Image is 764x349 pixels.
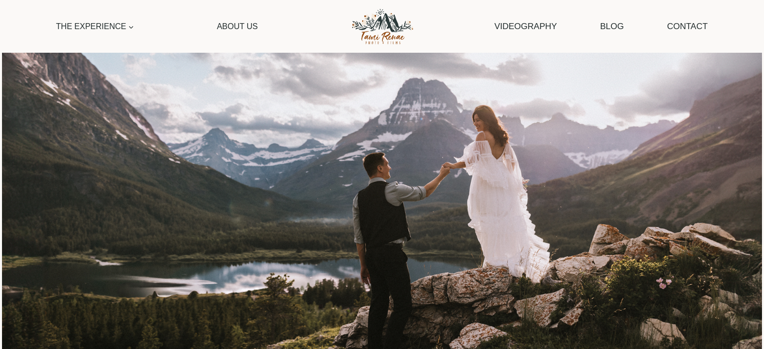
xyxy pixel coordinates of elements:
span: The Experience [56,20,135,33]
a: Blog [595,14,629,39]
nav: Primary [51,15,263,38]
a: The Experience [51,15,139,38]
img: Tami Renae Photo & Films Logo [341,6,423,47]
a: Videography [489,14,562,39]
a: About Us [212,15,263,38]
nav: Secondary [489,14,713,39]
a: Contact [662,14,713,39]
